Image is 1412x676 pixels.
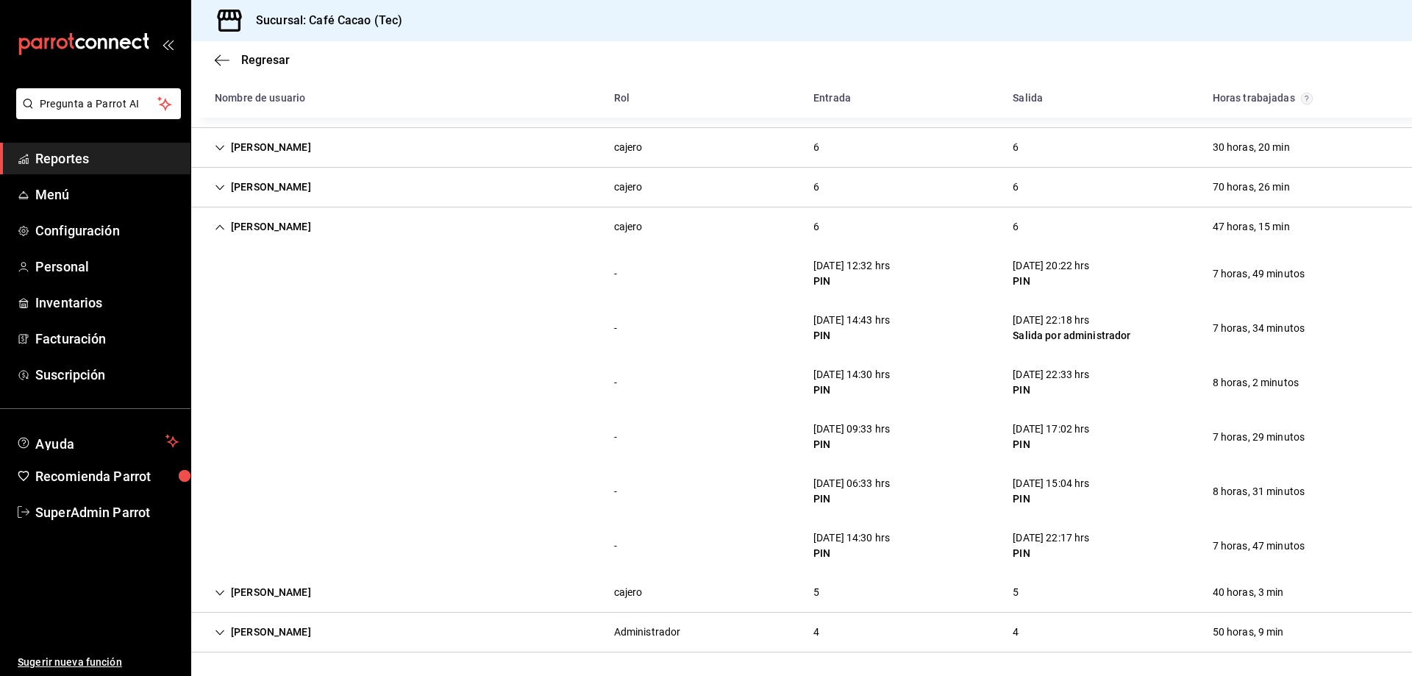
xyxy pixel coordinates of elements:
div: Row [191,519,1412,573]
div: Cell [203,579,323,606]
div: Salida por administrador [1013,328,1130,344]
span: Inventarios [35,293,179,313]
div: Cell [802,416,902,458]
div: PIN [1013,546,1089,561]
div: Cell [1001,174,1030,201]
div: Cell [203,322,227,334]
div: Cell [802,361,902,404]
div: Row [191,355,1412,410]
button: Pregunta a Parrot AI [16,88,181,119]
div: Cell [802,213,831,241]
div: - [614,538,617,554]
div: Cell [1201,369,1311,396]
span: Personal [35,257,179,277]
div: PIN [1013,491,1089,507]
h3: Sucursal: Café Cacao (Tec) [244,12,402,29]
svg: El total de horas trabajadas por usuario es el resultado de la suma redondeada del registro de ho... [1301,93,1313,104]
div: [DATE] 14:30 hrs [813,530,890,546]
span: Recomienda Parrot [35,466,179,486]
div: Cell [602,134,655,161]
div: - [614,430,617,445]
div: HeadCell [1201,85,1400,112]
div: Cell [1201,260,1317,288]
div: Row [191,613,1412,652]
div: Cell [602,315,629,342]
span: Regresar [241,53,290,67]
div: Cell [203,431,227,443]
div: Cell [602,174,655,201]
div: Cell [602,424,629,451]
div: Cell [1001,134,1030,161]
div: Cell [802,579,831,606]
div: Cell [203,213,323,241]
div: Cell [203,134,323,161]
div: Cell [802,470,902,513]
div: Row [191,573,1412,613]
div: Cell [602,533,629,560]
div: Cell [1201,315,1317,342]
span: Pregunta a Parrot AI [40,96,158,112]
div: - [614,375,617,391]
div: cajero [614,219,643,235]
div: Cell [1201,533,1317,560]
button: open_drawer_menu [162,38,174,50]
div: PIN [813,546,890,561]
div: Head [191,79,1412,118]
div: Cell [1201,478,1317,505]
div: Cell [802,174,831,201]
div: Cell [1001,470,1101,513]
div: Cell [1001,524,1101,567]
span: Reportes [35,149,179,168]
div: Cell [203,540,227,552]
div: HeadCell [802,85,1001,112]
div: [DATE] 12:32 hrs [813,258,890,274]
div: Cell [1201,619,1296,646]
div: Cell [1001,619,1030,646]
div: - [614,266,617,282]
div: Cell [802,252,902,295]
div: - [614,484,617,499]
div: Cell [1201,579,1296,606]
div: Cell [203,268,227,280]
div: PIN [1013,274,1089,289]
div: Cell [1201,424,1317,451]
div: Row [191,128,1412,168]
div: Cell [203,619,323,646]
div: Cell [1001,213,1030,241]
div: Row [191,207,1412,246]
div: Cell [602,369,629,396]
span: SuperAdmin Parrot [35,502,179,522]
div: PIN [1013,437,1089,452]
div: PIN [813,437,890,452]
div: Cell [203,485,227,497]
div: [DATE] 14:30 hrs [813,367,890,383]
div: Row [191,301,1412,355]
span: Sugerir nueva función [18,655,179,670]
div: HeadCell [602,85,802,112]
div: PIN [813,274,890,289]
div: Cell [1201,213,1302,241]
div: [DATE] 20:22 hrs [1013,258,1089,274]
div: cajero [614,585,643,600]
div: Row [191,246,1412,301]
span: Menú [35,185,179,204]
button: Regresar [215,53,290,67]
div: Cell [1001,252,1101,295]
div: Cell [602,478,629,505]
div: Cell [203,174,323,201]
div: [DATE] 17:02 hrs [1013,421,1089,437]
div: PIN [1013,383,1089,398]
div: Cell [1001,361,1101,404]
div: cajero [614,140,643,155]
div: [DATE] 15:04 hrs [1013,476,1089,491]
div: Cell [802,524,902,567]
div: cajero [614,179,643,195]
div: Administrador [614,625,681,640]
div: PIN [813,328,890,344]
div: Cell [1001,579,1030,606]
div: Row [191,168,1412,207]
div: Cell [1001,307,1142,349]
div: Cell [1001,416,1101,458]
div: Cell [802,619,831,646]
div: Cell [802,134,831,161]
